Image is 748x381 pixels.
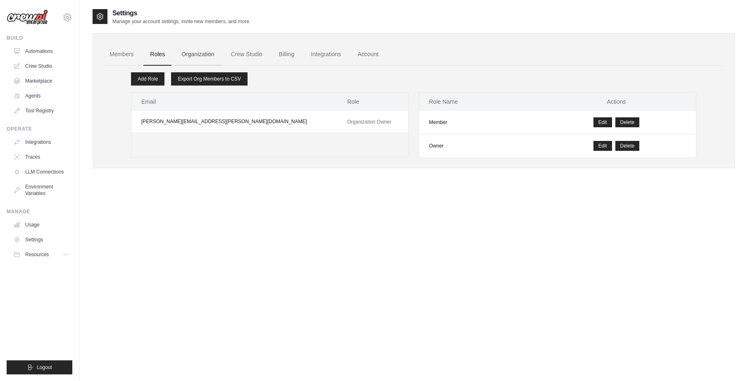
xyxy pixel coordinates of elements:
[131,72,164,86] a: Add Role
[7,360,72,374] button: Logout
[143,43,172,66] a: Roles
[112,8,250,18] h2: Settings
[351,43,385,66] a: Account
[537,93,696,111] th: Actions
[593,141,612,151] a: Edit
[10,218,72,231] a: Usage
[7,208,72,215] div: Manage
[347,119,391,125] span: Organization Owner
[304,43,348,66] a: Integrations
[593,117,612,127] a: Edit
[10,233,72,246] a: Settings
[419,93,537,111] th: Role Name
[7,35,72,41] div: Build
[7,126,72,132] div: Operate
[112,18,250,25] p: Manage your account settings, invite new members, and more.
[10,180,72,200] a: Environment Variables
[419,111,537,134] td: Member
[7,10,48,25] img: Logo
[131,93,337,111] th: Email
[224,43,269,66] a: Crew Studio
[272,43,301,66] a: Billing
[10,45,72,58] a: Automations
[10,150,72,164] a: Traces
[25,251,49,258] span: Resources
[10,89,72,102] a: Agents
[615,117,640,127] button: Delete
[10,104,72,117] a: Tool Registry
[37,364,52,371] span: Logout
[10,248,72,261] button: Resources
[10,74,72,88] a: Marketplace
[10,60,72,73] a: Crew Studio
[175,43,221,66] a: Organization
[10,165,72,179] a: LLM Connections
[337,93,408,111] th: Role
[10,136,72,149] a: Integrations
[615,141,640,151] button: Delete
[419,134,537,158] td: Owner
[171,72,248,86] a: Export Org Members to CSV
[103,43,140,66] a: Members
[131,111,337,132] td: [PERSON_NAME][EMAIL_ADDRESS][PERSON_NAME][DOMAIN_NAME]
